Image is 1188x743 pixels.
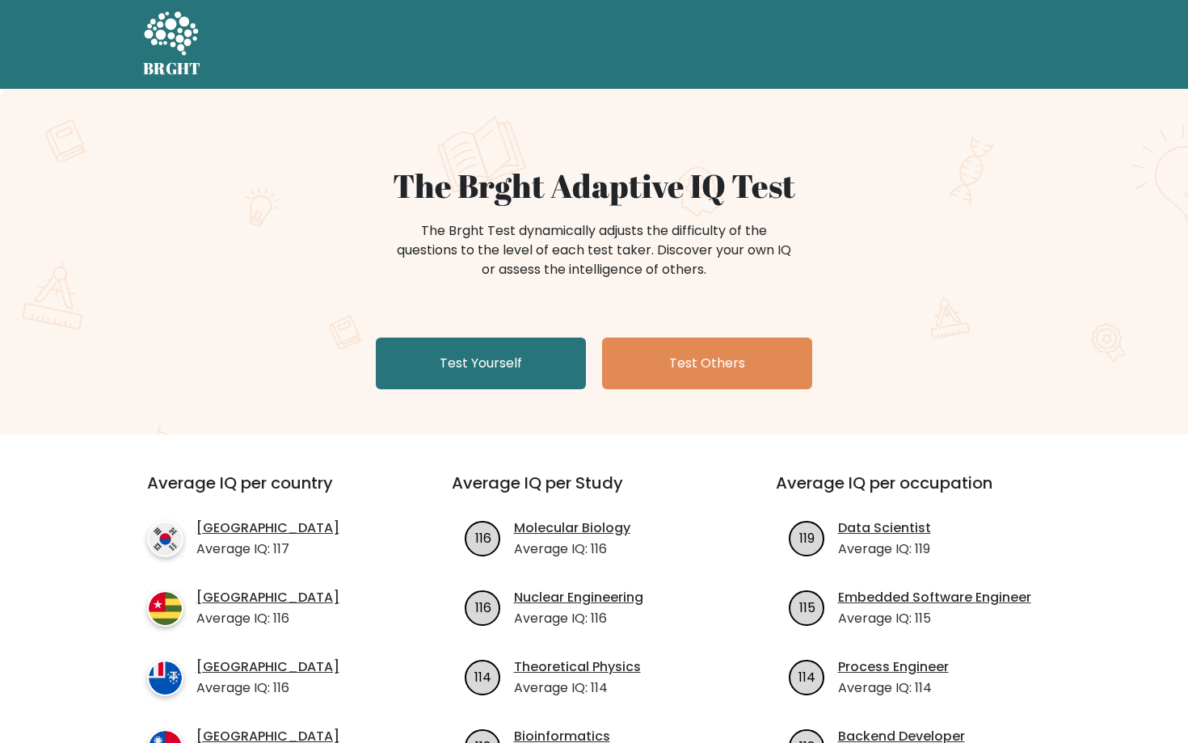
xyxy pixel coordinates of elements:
[838,657,949,677] a: Process Engineer
[143,59,201,78] h5: BRGHT
[838,539,931,559] p: Average IQ: 119
[514,539,630,559] p: Average IQ: 116
[196,518,339,538] a: [GEOGRAPHIC_DATA]
[514,678,641,698] p: Average IQ: 114
[196,678,339,698] p: Average IQ: 116
[838,609,1031,628] p: Average IQ: 115
[143,6,201,82] a: BRGHT
[798,598,815,616] text: 115
[196,588,339,607] a: [GEOGRAPHIC_DATA]
[452,473,737,512] h3: Average IQ per Study
[474,667,491,686] text: 114
[200,166,988,205] h1: The Brght Adaptive IQ Test
[776,473,1061,512] h3: Average IQ per occupation
[514,518,630,538] a: Molecular Biology
[838,518,931,538] a: Data Scientist
[196,609,339,628] p: Average IQ: 116
[376,338,586,389] a: Test Yourself
[196,657,339,677] a: [GEOGRAPHIC_DATA]
[838,678,949,698] p: Average IQ: 114
[602,338,812,389] a: Test Others
[514,588,643,607] a: Nuclear Engineering
[392,221,796,279] div: The Brght Test dynamically adjusts the difficulty of the questions to the level of each test take...
[196,539,339,559] p: Average IQ: 117
[147,660,183,696] img: country
[147,590,183,627] img: country
[474,598,491,616] text: 116
[798,667,815,686] text: 114
[514,657,641,677] a: Theoretical Physics
[799,528,815,547] text: 119
[838,588,1031,607] a: Embedded Software Engineer
[147,521,183,557] img: country
[474,528,491,547] text: 116
[147,473,394,512] h3: Average IQ per country
[514,609,643,628] p: Average IQ: 116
